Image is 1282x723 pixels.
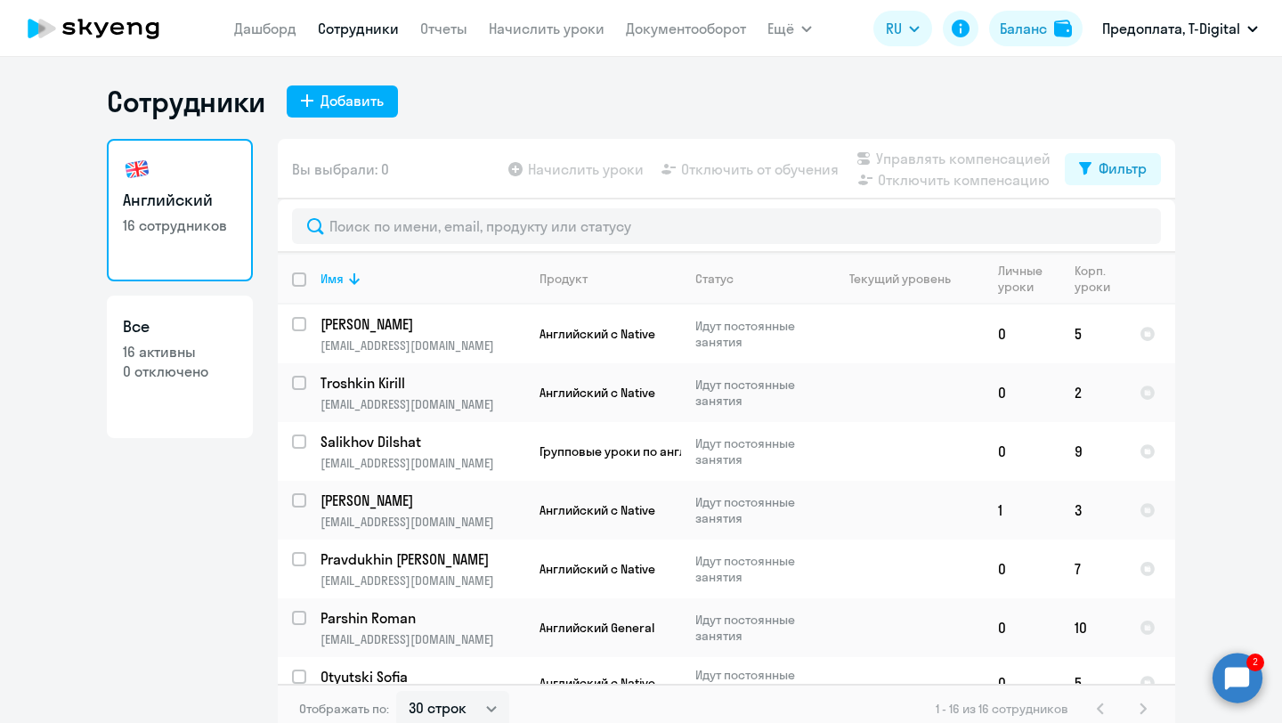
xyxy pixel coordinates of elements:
[234,20,296,37] a: Дашборд
[1093,7,1267,50] button: Предоплата, T-Digital
[886,18,902,39] span: RU
[1060,363,1125,422] td: 2
[984,481,1060,540] td: 1
[984,540,1060,598] td: 0
[936,701,1068,717] span: 1 - 16 из 16 сотрудников
[540,561,655,577] span: Английский с Native
[695,494,817,526] p: Идут постоянные занятия
[695,612,817,644] p: Идут постоянные занятия
[320,549,522,569] p: Pravdukhin [PERSON_NAME]
[832,271,983,287] div: Текущий уровень
[299,701,389,717] span: Отображать по:
[123,315,237,338] h3: Все
[1060,305,1125,363] td: 5
[695,377,817,409] p: Идут постоянные занятия
[320,608,522,628] p: Parshin Roman
[540,502,655,518] span: Английский с Native
[320,373,522,393] p: Troshkin Kirill
[695,271,734,287] div: Статус
[320,491,524,510] a: [PERSON_NAME]
[320,455,524,471] p: [EMAIL_ADDRESS][DOMAIN_NAME]
[320,90,384,111] div: Добавить
[540,326,655,342] span: Английский с Native
[1060,422,1125,481] td: 9
[1060,657,1125,709] td: 5
[320,491,522,510] p: [PERSON_NAME]
[540,385,655,401] span: Английский с Native
[320,631,524,647] p: [EMAIL_ADDRESS][DOMAIN_NAME]
[695,435,817,467] p: Идут постоянные занятия
[292,208,1161,244] input: Поиск по имени, email, продукту или статусу
[1060,598,1125,657] td: 10
[107,139,253,281] a: Английский16 сотрудников
[540,271,588,287] div: Продукт
[984,657,1060,709] td: 0
[320,373,524,393] a: Troshkin Kirill
[318,20,399,37] a: Сотрудники
[1060,540,1125,598] td: 7
[489,20,604,37] a: Начислить уроки
[873,11,932,46] button: RU
[998,263,1059,295] div: Личные уроки
[695,553,817,585] p: Идут постоянные занятия
[320,667,522,686] p: Otyutski Sofia
[695,667,817,699] p: Идут постоянные занятия
[123,361,237,381] p: 0 отключено
[1099,158,1147,179] div: Фильтр
[320,337,524,353] p: [EMAIL_ADDRESS][DOMAIN_NAME]
[123,342,237,361] p: 16 активны
[320,271,344,287] div: Имя
[984,305,1060,363] td: 0
[984,598,1060,657] td: 0
[320,573,524,589] p: [EMAIL_ADDRESS][DOMAIN_NAME]
[320,549,524,569] a: Pravdukhin [PERSON_NAME]
[320,608,524,628] a: Parshin Roman
[107,84,265,119] h1: Сотрудники
[1054,20,1072,37] img: balance
[767,18,794,39] span: Ещё
[123,189,237,212] h3: Английский
[626,20,746,37] a: Документооборот
[107,296,253,438] a: Все16 активны0 отключено
[287,85,398,118] button: Добавить
[292,158,389,180] span: Вы выбрали: 0
[767,11,812,46] button: Ещё
[695,318,817,350] p: Идут постоянные занятия
[320,396,524,412] p: [EMAIL_ADDRESS][DOMAIN_NAME]
[540,443,860,459] span: Групповые уроки по английскому языку для взрослых
[320,314,524,334] a: [PERSON_NAME]
[1060,481,1125,540] td: 3
[540,620,654,636] span: Английский General
[1075,263,1124,295] div: Корп. уроки
[320,667,524,686] a: Otyutski Sofia
[320,432,524,451] a: Salikhov Dilshat
[320,314,522,334] p: [PERSON_NAME]
[320,514,524,530] p: [EMAIL_ADDRESS][DOMAIN_NAME]
[540,675,655,691] span: Английский с Native
[1065,153,1161,185] button: Фильтр
[123,215,237,235] p: 16 сотрудников
[320,271,524,287] div: Имя
[984,422,1060,481] td: 0
[123,155,151,183] img: english
[320,432,522,451] p: Salikhov Dilshat
[420,20,467,37] a: Отчеты
[1000,18,1047,39] div: Баланс
[989,11,1083,46] button: Балансbalance
[849,271,951,287] div: Текущий уровень
[1102,18,1240,39] p: Предоплата, T-Digital
[984,363,1060,422] td: 0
